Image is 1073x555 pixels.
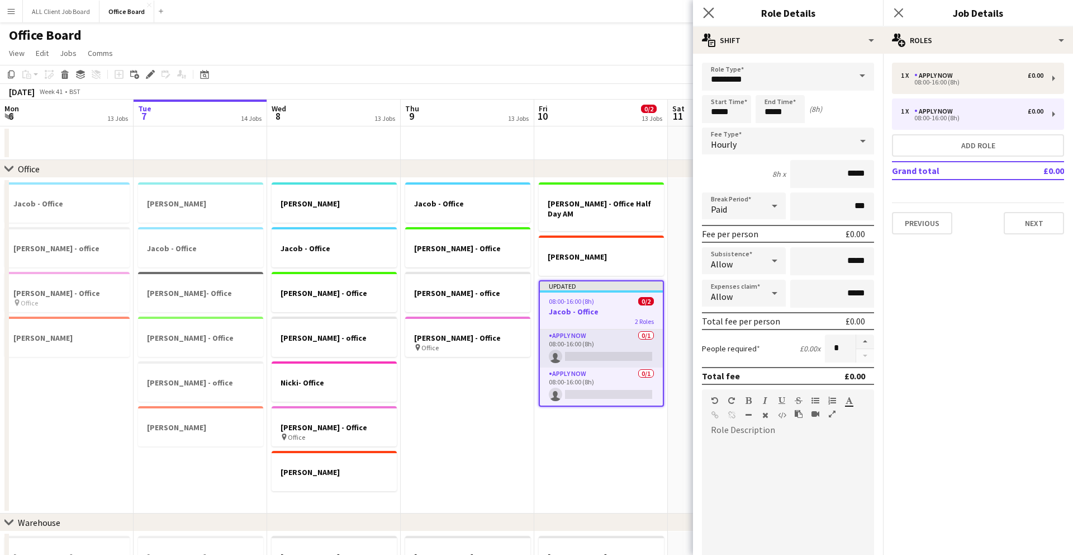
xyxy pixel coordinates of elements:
span: Wed [272,104,286,114]
div: Warehouse [18,517,60,528]
div: BST [69,87,80,96]
h3: [PERSON_NAME] - Office [138,333,263,343]
app-job-card: Jacob - Office [405,182,530,223]
div: £0.00 [1028,72,1043,79]
app-job-card: [PERSON_NAME] [4,317,130,357]
div: 13 Jobs [107,114,128,123]
button: Fullscreen [828,410,836,418]
span: Hourly [711,139,737,150]
h3: [PERSON_NAME] - Office [272,422,397,432]
app-job-card: [PERSON_NAME] [138,406,263,446]
h3: Jacob - Office [405,199,530,209]
app-job-card: Nicki- Office [272,361,397,402]
app-job-card: [PERSON_NAME] [138,182,263,223]
span: 0/2 [641,105,657,113]
td: £0.00 [1011,162,1064,180]
h3: [PERSON_NAME] [138,422,263,432]
app-job-card: [PERSON_NAME] - Office [138,317,263,357]
app-job-card: Jacob - Office [272,227,397,267]
span: 11 [671,110,685,123]
div: APPLY NOW [914,72,957,79]
app-job-card: [PERSON_NAME] [539,236,664,276]
div: Updated [540,281,663,290]
div: 14 Jobs [241,114,262,123]
div: Office [18,163,40,175]
app-job-card: Jacob - Office [138,227,263,267]
button: HTML Code [778,411,786,420]
button: Bold [744,396,752,405]
app-job-card: [PERSON_NAME] - office [272,317,397,357]
td: Grand total [892,162,1011,180]
span: Jobs [60,48,77,58]
div: 13 Jobs [374,114,395,123]
a: Edit [31,46,53,60]
h3: Jacob - Office [540,307,663,317]
div: [PERSON_NAME] - office [4,227,130,267]
div: 1 x [901,72,914,79]
app-job-card: [PERSON_NAME] [272,451,397,491]
div: APPLY NOW [914,107,957,115]
h3: [PERSON_NAME] - Office [405,333,530,343]
app-job-card: [PERSON_NAME] - Office [272,272,397,312]
h3: [PERSON_NAME] [272,467,397,477]
app-job-card: [PERSON_NAME] - Office Half Day AM [539,182,664,231]
span: 2 Roles [635,317,654,326]
app-job-card: [PERSON_NAME] [272,182,397,223]
div: [PERSON_NAME] - Office Office [405,317,530,357]
span: Tue [138,104,151,114]
button: Insert video [811,410,819,418]
div: £0.00 [846,316,865,327]
button: Redo [728,396,735,405]
span: 7 [136,110,151,123]
button: Unordered List [811,396,819,405]
app-job-card: [PERSON_NAME] - office [138,361,263,402]
div: [DATE] [9,86,35,97]
span: Office [21,299,38,307]
h3: [PERSON_NAME] - office [405,288,530,298]
h3: [PERSON_NAME] - office [272,333,397,343]
app-job-card: Jacob - Office [4,182,130,223]
h3: Jacob - Office [138,243,263,253]
button: Previous [892,212,952,234]
button: Increase [856,335,874,349]
span: Office [421,344,439,352]
div: [PERSON_NAME] - Office Office [272,406,397,446]
span: Edit [36,48,49,58]
div: (8h) [809,104,822,114]
div: £0.00 x [800,344,820,354]
button: Ordered List [828,396,836,405]
div: [PERSON_NAME] - office [405,272,530,312]
div: 13 Jobs [642,114,662,123]
div: £0.00 [1028,107,1043,115]
h3: Nicki- Office [272,378,397,388]
div: Total fee [702,370,740,382]
span: 9 [403,110,419,123]
a: Comms [83,46,117,60]
app-job-card: [PERSON_NAME]- Office [138,272,263,312]
span: Office [288,433,305,441]
app-job-card: [PERSON_NAME] - Office Office [4,272,130,312]
label: People required [702,344,760,354]
span: 10 [537,110,548,123]
a: View [4,46,29,60]
div: Updated08:00-16:00 (8h)0/2Jacob - Office2 RolesAPPLY NOW0/108:00-16:00 (8h) APPLY NOW0/108:00-16:... [539,280,664,407]
h3: [PERSON_NAME] - Office [272,288,397,298]
h3: Role Details [693,6,883,20]
h3: [PERSON_NAME] - office [4,243,130,253]
div: 1 x [901,107,914,115]
span: Allow [711,291,733,302]
app-job-card: [PERSON_NAME] - Office [405,227,530,267]
div: 08:00-16:00 (8h) [901,79,1043,85]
